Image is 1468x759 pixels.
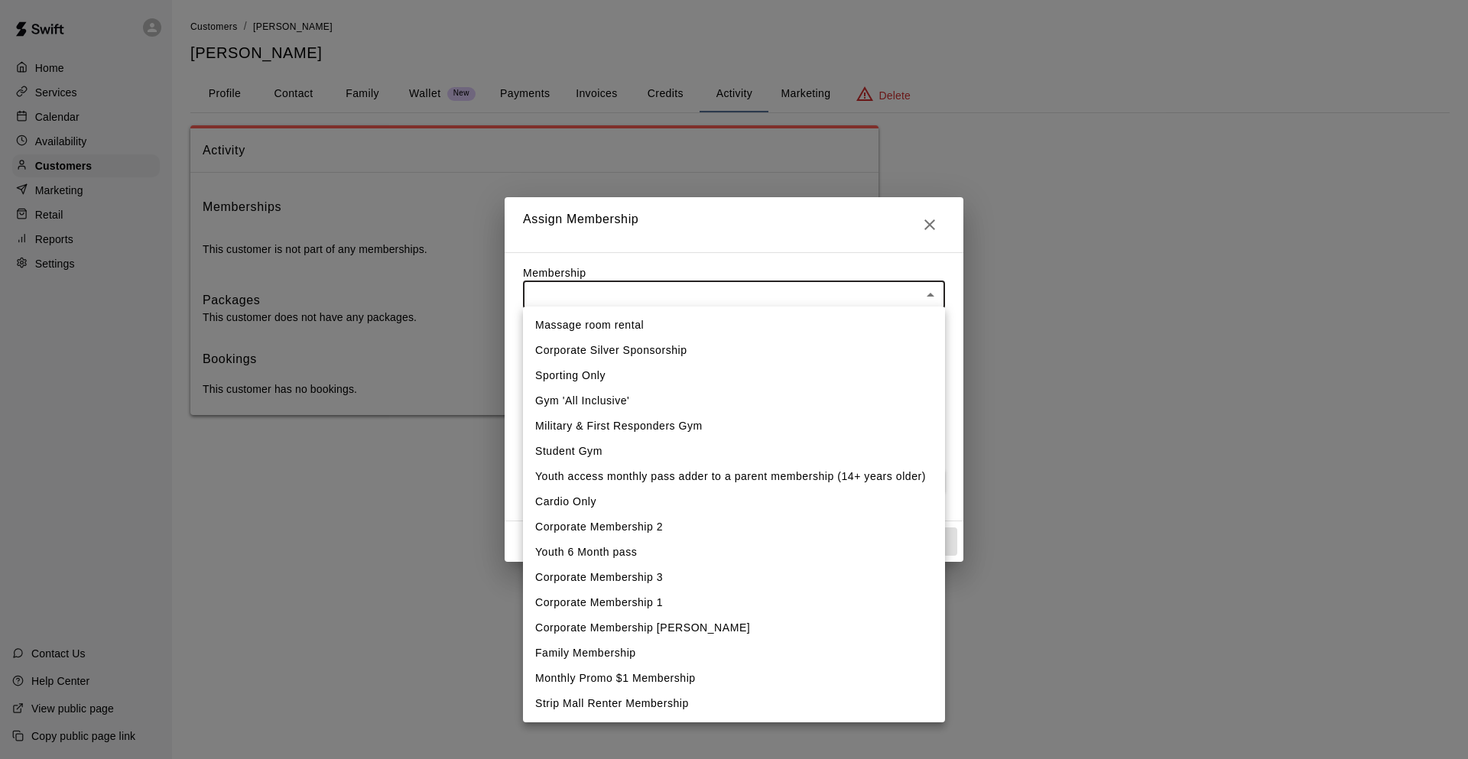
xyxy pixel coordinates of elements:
[523,439,945,464] li: Student Gym
[523,489,945,514] li: Cardio Only
[523,514,945,540] li: Corporate Membership 2
[523,388,945,414] li: Gym 'All Inclusive'
[523,565,945,590] li: Corporate Membership 3
[523,414,945,439] li: Military & First Responders Gym
[523,338,945,363] li: Corporate Silver Sponsorship
[523,363,945,388] li: Sporting Only
[523,590,945,615] li: Corporate Membership 1
[523,615,945,641] li: Corporate Membership [PERSON_NAME]
[523,540,945,565] li: Youth 6 Month pass
[523,313,945,338] li: Massage room rental
[523,691,945,716] li: Strip Mall Renter Membership
[523,464,945,489] li: Youth access monthly pass adder to a parent membership (14+ years older)
[523,641,945,666] li: Family Membership
[523,666,945,691] li: Monthly Promo $1 Membership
